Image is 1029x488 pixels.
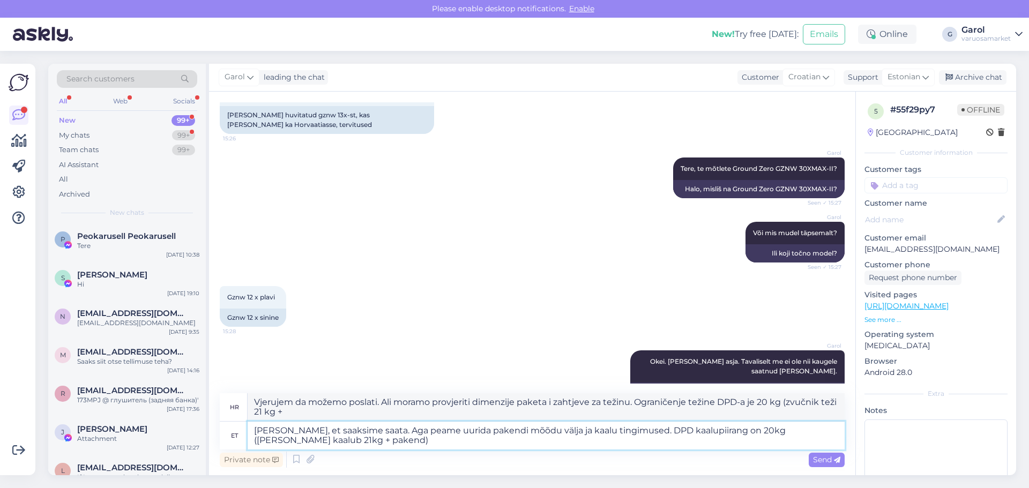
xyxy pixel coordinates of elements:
span: Garol [801,342,841,350]
a: [URL][DOMAIN_NAME] [864,301,949,311]
p: Visited pages [864,289,1008,301]
div: 99+ [172,145,195,155]
span: n [60,312,65,320]
img: Askly Logo [9,72,29,93]
p: Android 28.0 [864,367,1008,378]
div: U redu. Provjerit ću. Obično ne šaljemo tako daleko. [630,382,845,401]
span: Tere, te mõtlete Ground Zero GZNW 30XMAX-II? [681,164,837,172]
span: Seen ✓ 15:27 [801,263,841,271]
span: Search customers [66,73,135,85]
span: Või mis mudel täpsemalt? [753,229,837,237]
span: mihkel.luidalepp@hotmail.com [77,347,189,357]
div: [DATE] 9:35 [169,328,199,336]
textarea: [PERSON_NAME], et saaksime saata. Aga peame uurida pakendi mõõdu välja ja kaalu tingimused. DPD k... [248,422,845,449]
div: [DATE] 14:16 [167,366,199,374]
span: Seen ✓ 15:27 [801,199,841,207]
span: r [61,389,65,397]
div: Request phone number [864,271,961,285]
span: l [61,467,65,475]
span: Gznw 12 x plavi [227,293,275,301]
div: Web [111,94,130,108]
div: hr [230,398,239,416]
div: My chats [59,130,90,141]
span: m [60,351,66,359]
div: 173MPJ @ глушитель (задняя банка)' [77,395,199,405]
div: [DATE] 19:10 [167,289,199,297]
p: Customer phone [864,259,1008,271]
span: Peokarusell Peokarusell [77,231,176,241]
div: varuosamarket [961,34,1011,43]
span: Okei. [PERSON_NAME] asja. Tavaliselt me ei ole nii kaugele saatnud [PERSON_NAME]. [650,357,839,375]
a: Garolvaruosamarket [961,26,1023,43]
div: Hi [77,280,199,289]
p: See more ... [864,315,1008,325]
span: Garol [801,213,841,221]
p: Customer name [864,198,1008,209]
p: Customer tags [864,164,1008,175]
input: Add name [865,214,995,226]
p: Operating system [864,329,1008,340]
div: [DATE] 17:36 [167,405,199,413]
div: 99+ [172,130,195,141]
div: Archive chat [939,70,1006,85]
div: Saaks siit otse tellimuse teha? [77,357,199,366]
div: [GEOGRAPHIC_DATA] [868,127,958,138]
button: Emails [803,24,845,44]
div: Customer information [864,148,1008,157]
div: New [59,115,76,126]
div: G [942,27,957,42]
span: Garol [225,71,245,83]
span: S [61,274,65,282]
div: Customer [737,72,779,83]
span: laszlo.zsalvai@gmail.com [77,463,189,472]
p: [MEDICAL_DATA] [864,340,1008,351]
div: Gznw 12 x sinine [220,309,286,327]
span: Sally Wu [77,270,147,280]
span: Jack Liang [77,424,147,434]
div: Attachment [77,434,199,444]
div: AI Assistant [59,160,99,170]
div: Extra [864,389,1008,399]
div: Archived [59,189,90,200]
div: Team chats [59,145,99,155]
div: leading the chat [259,72,325,83]
span: Garol [801,149,841,157]
div: 99+ [171,115,195,126]
span: P [61,235,65,243]
div: Garol [961,26,1011,34]
span: Offline [957,104,1004,116]
span: Enable [566,4,598,13]
div: Socials [171,94,197,108]
div: Online [858,25,916,44]
span: nikolajzur@gmail.com [77,309,189,318]
span: Estonian [888,71,920,83]
div: Ili koji točno model? [745,244,845,262]
b: New! [712,29,735,39]
span: roadangelltd11@gmail.com [77,386,189,395]
div: All [59,174,68,185]
div: Halo, misliš na Ground Zero GZNW 30XMAX-II? [673,180,845,198]
div: [EMAIL_ADDRESS][DOMAIN_NAME] [77,318,199,328]
span: Send [813,455,840,464]
span: 15:26 [223,134,263,142]
div: # 55f29py7 [890,103,957,116]
p: Notes [864,405,1008,416]
textarea: Vjerujem da možemo poslati. Ali moramo provjeriti dimenzije paketa i zahtjeve za težinu. Ograniče... [248,393,845,421]
input: Add a tag [864,177,1008,193]
div: Try free [DATE]: [712,28,799,41]
span: J [61,428,64,436]
div: All [57,94,69,108]
span: New chats [110,208,144,217]
span: Croatian [788,71,821,83]
p: Customer email [864,232,1008,244]
div: Support [844,72,878,83]
div: Tere [77,241,199,251]
p: Browser [864,356,1008,367]
p: [EMAIL_ADDRESS][DOMAIN_NAME] [864,244,1008,255]
div: et [231,426,238,445]
span: 15:28 [223,327,263,335]
div: [DATE] 10:38 [166,251,199,259]
span: 5 [874,107,878,115]
div: [PERSON_NAME] huvitatud gznw 13x-st, kas [PERSON_NAME] ka Horvaatiasse, tervitused [220,106,434,134]
div: Private note [220,453,283,467]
